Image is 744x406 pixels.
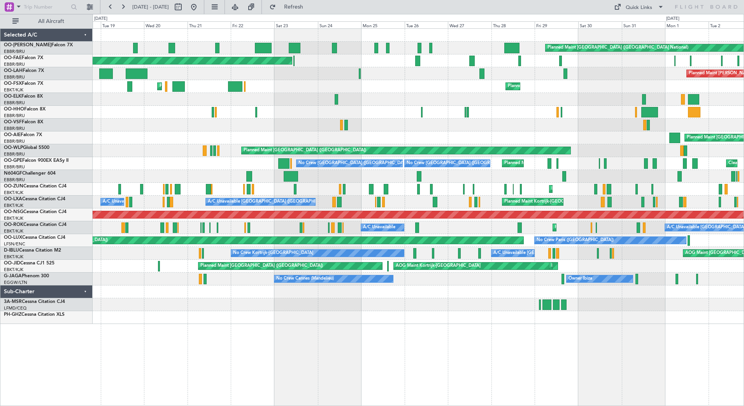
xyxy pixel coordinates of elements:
[508,80,598,92] div: Planned Maint Kortrijk-[GEOGRAPHIC_DATA]
[4,254,23,260] a: EBKT/KJK
[535,21,578,28] div: Fri 29
[4,215,23,221] a: EBKT/KJK
[103,196,247,208] div: A/C Unavailable [GEOGRAPHIC_DATA] ([GEOGRAPHIC_DATA] National)
[555,222,646,233] div: Planned Maint Kortrijk-[GEOGRAPHIC_DATA]
[4,222,67,227] a: OO-ROKCessna Citation CJ4
[4,133,21,137] span: OO-AIE
[277,4,310,10] span: Refresh
[4,107,46,112] a: OO-HHOFalcon 8X
[101,21,144,28] div: Tue 19
[188,21,231,28] div: Thu 21
[276,273,334,285] div: No Crew Cannes (Mandelieu)
[4,81,43,86] a: OO-FSXFalcon 7X
[537,234,614,246] div: No Crew Paris ([GEOGRAPHIC_DATA])
[4,235,22,240] span: OO-LUX
[666,16,679,22] div: [DATE]
[9,15,84,28] button: All Aircraft
[4,61,25,67] a: EBBR/BRU
[4,197,65,201] a: OO-LXACessna Citation CJ4
[504,196,595,208] div: Planned Maint Kortrijk-[GEOGRAPHIC_DATA]
[578,21,622,28] div: Sat 30
[144,21,188,28] div: Wed 20
[24,1,68,13] input: Trip Number
[4,312,65,317] a: PH-GHZCessna Citation XLS
[94,16,107,22] div: [DATE]
[4,235,65,240] a: OO-LUXCessna Citation CJ4
[4,197,22,201] span: OO-LXA
[665,21,709,28] div: Mon 1
[4,184,67,189] a: OO-ZUNCessna Citation CJ4
[318,21,361,28] div: Sun 24
[208,196,353,208] div: A/C Unavailable [GEOGRAPHIC_DATA] ([GEOGRAPHIC_DATA] National)
[4,184,23,189] span: OO-ZUN
[4,68,23,73] span: OO-LAH
[4,120,43,124] a: OO-VSFFalcon 8X
[551,260,642,272] div: Planned Maint Kortrijk-[GEOGRAPHIC_DATA]
[4,177,25,183] a: EBBR/BRU
[4,190,23,196] a: EBKT/KJK
[569,273,592,285] div: Owner Ibiza
[4,113,25,119] a: EBBR/BRU
[244,145,366,156] div: Planned Maint [GEOGRAPHIC_DATA] ([GEOGRAPHIC_DATA])
[4,280,27,285] a: EGGW/LTN
[4,305,26,311] a: LFMD/CEQ
[4,145,23,150] span: OO-WLP
[132,3,169,10] span: [DATE] - [DATE]
[551,183,642,195] div: Planned Maint Kortrijk-[GEOGRAPHIC_DATA]
[160,80,250,92] div: Planned Maint Kortrijk-[GEOGRAPHIC_DATA]
[4,171,56,176] a: N604GFChallenger 604
[4,74,25,80] a: EBBR/BRU
[4,68,44,73] a: OO-LAHFalcon 7X
[547,42,688,54] div: Planned Maint [GEOGRAPHIC_DATA] ([GEOGRAPHIC_DATA] National)
[231,21,274,28] div: Fri 22
[504,157,645,169] div: Planned Maint [GEOGRAPHIC_DATA] ([GEOGRAPHIC_DATA] National)
[200,260,323,272] div: Planned Maint [GEOGRAPHIC_DATA] ([GEOGRAPHIC_DATA])
[4,120,22,124] span: OO-VSF
[4,87,23,93] a: EBKT/KJK
[405,21,448,28] div: Tue 26
[4,151,25,157] a: EBBR/BRU
[4,158,68,163] a: OO-GPEFalcon 900EX EASy II
[233,247,313,259] div: No Crew Kortrijk-[GEOGRAPHIC_DATA]
[4,81,22,86] span: OO-FSX
[4,203,23,208] a: EBKT/KJK
[4,107,24,112] span: OO-HHO
[4,100,25,106] a: EBBR/BRU
[4,210,23,214] span: OO-NSG
[298,157,429,169] div: No Crew [GEOGRAPHIC_DATA] ([GEOGRAPHIC_DATA] National)
[363,222,395,233] div: A/C Unavailable
[4,43,73,47] a: OO-[PERSON_NAME]Falcon 7X
[4,261,20,266] span: OO-JID
[4,94,21,99] span: OO-ELK
[396,260,481,272] div: AOG Maint Kortrijk-[GEOGRAPHIC_DATA]
[20,19,82,24] span: All Aircraft
[4,43,51,47] span: OO-[PERSON_NAME]
[4,312,21,317] span: PH-GHZ
[4,248,19,253] span: D-IBLU
[274,21,318,28] div: Sat 23
[626,4,652,12] div: Quick Links
[4,299,65,304] a: 3A-MSRCessna Citation CJ4
[448,21,491,28] div: Wed 27
[4,158,22,163] span: OO-GPE
[4,56,43,60] a: OO-FAEFalcon 7X
[4,164,25,170] a: EBBR/BRU
[4,145,49,150] a: OO-WLPGlobal 5500
[4,248,61,253] a: D-IBLUCessna Citation M2
[4,299,22,304] span: 3A-MSR
[4,228,23,234] a: EBKT/KJK
[4,126,25,131] a: EBBR/BRU
[4,171,22,176] span: N604GF
[4,133,42,137] a: OO-AIEFalcon 7X
[4,49,25,54] a: EBBR/BRU
[610,1,668,13] button: Quick Links
[4,241,25,247] a: LFSN/ENC
[4,56,22,60] span: OO-FAE
[4,274,22,278] span: G-JAGA
[622,21,665,28] div: Sun 31
[4,261,54,266] a: OO-JIDCessna CJ1 525
[4,222,23,227] span: OO-ROK
[4,274,49,278] a: G-JAGAPhenom 300
[493,247,618,259] div: A/C Unavailable [GEOGRAPHIC_DATA]-[GEOGRAPHIC_DATA]
[407,157,537,169] div: No Crew [GEOGRAPHIC_DATA] ([GEOGRAPHIC_DATA] National)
